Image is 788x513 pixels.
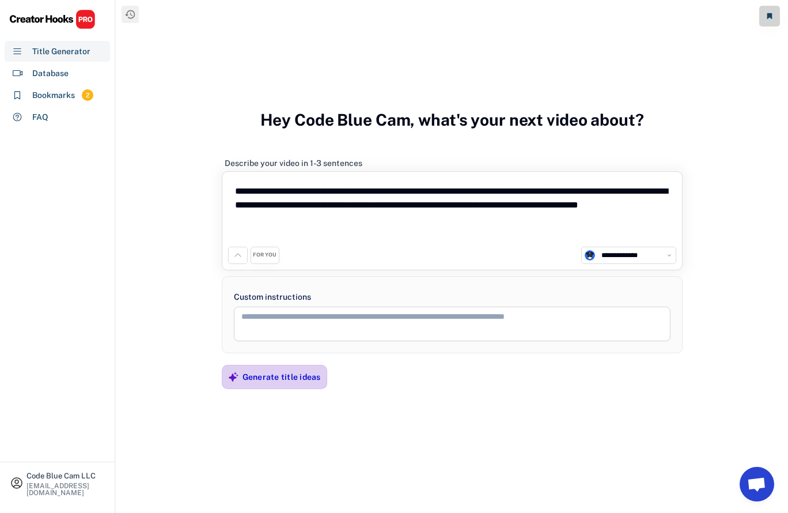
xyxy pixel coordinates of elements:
[26,472,105,480] div: Code Blue Cam LLC
[740,467,774,501] a: Open chat
[82,90,93,100] div: 2
[32,46,90,58] div: Title Generator
[260,98,644,142] h3: Hey Code Blue Cam, what's your next video about?
[243,372,321,382] div: Generate title ideas
[32,111,48,123] div: FAQ
[585,250,595,261] img: unnamed.jpg
[32,67,69,80] div: Database
[26,482,105,496] div: [EMAIL_ADDRESS][DOMAIN_NAME]
[9,9,96,29] img: CHPRO%20Logo.svg
[225,158,362,168] div: Describe your video in 1-3 sentences
[234,291,670,303] div: Custom instructions
[32,89,75,101] div: Bookmarks
[253,251,276,259] div: FOR YOU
